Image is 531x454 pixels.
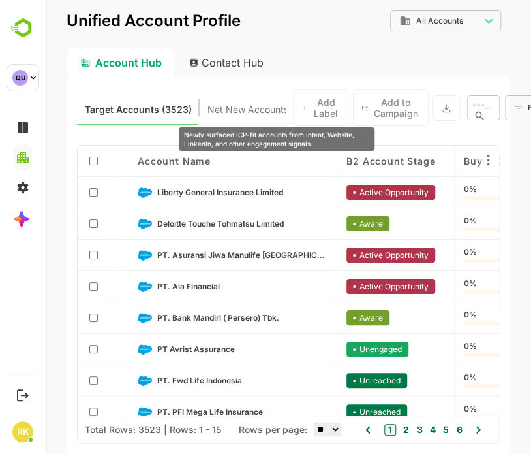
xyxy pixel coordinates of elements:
[394,423,403,437] button: 5
[112,282,174,291] span: PT. Aia Financial
[418,248,517,263] div: 0%
[301,279,389,294] div: Active Opportunity
[367,423,376,437] button: 3
[307,89,383,126] button: Add to Campaign
[21,48,128,77] div: Account Hub
[301,248,389,263] div: Active Opportunity
[112,250,282,260] span: PT. Asuransi Jiwa Manulife Indonesia
[387,95,414,121] button: Export the selected data as CSV
[339,424,350,436] button: 1
[418,186,517,200] div: 0%
[354,423,363,437] button: 2
[12,70,28,86] div: QU
[193,424,262,435] span: Rows per page:
[418,405,517,419] div: 0%
[418,280,517,294] div: 0%
[112,344,189,354] span: PT Avrist Assurance
[301,404,361,419] div: Unreached
[354,15,434,27] div: All Accounts
[133,48,230,77] div: Contact Hub
[381,423,390,437] button: 4
[112,313,234,323] span: PT. Bank Mandiri ( Persero) Tbk.
[21,13,195,29] p: Unified Account Profile
[418,217,517,231] div: 0%
[301,155,389,167] span: B2 Account Stage
[301,342,363,357] div: Unengaged
[418,374,517,388] div: 0%
[39,424,175,435] div: Total Rows: 3523 | Rows: 1 - 15
[112,376,196,385] span: PT. Fwd Life Indonesia
[344,8,455,34] div: All Accounts
[112,187,237,197] span: Liberty General Insurance Limited
[12,421,33,442] div: RK
[162,101,281,118] span: Net New Accounts ( 62866 )
[92,155,165,167] span: Account Name
[371,16,417,25] span: All Accounts
[112,219,238,229] span: Deloitte Touche Tohmatsu Limited
[301,373,361,388] div: Unreached
[39,101,146,118] span: Known accounts you’ve identified to target - imported from CRM, Offline upload, or promoted from ...
[301,185,389,200] div: Active Opportunity
[418,155,517,167] span: Buyer Committee Strength
[14,386,31,404] button: Logout
[301,216,344,231] div: Aware
[7,16,40,41] img: BambooboxLogoMark.f1c84d78b4c51b1a7b5f700c9845e183.svg
[418,311,517,325] div: 0%
[418,342,517,357] div: 0%
[247,89,303,126] button: Add Label
[112,407,217,417] span: PT. PFI Mega Life Insurance
[301,310,344,325] div: Aware
[407,423,416,437] button: 6
[481,101,523,114] div: Filters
